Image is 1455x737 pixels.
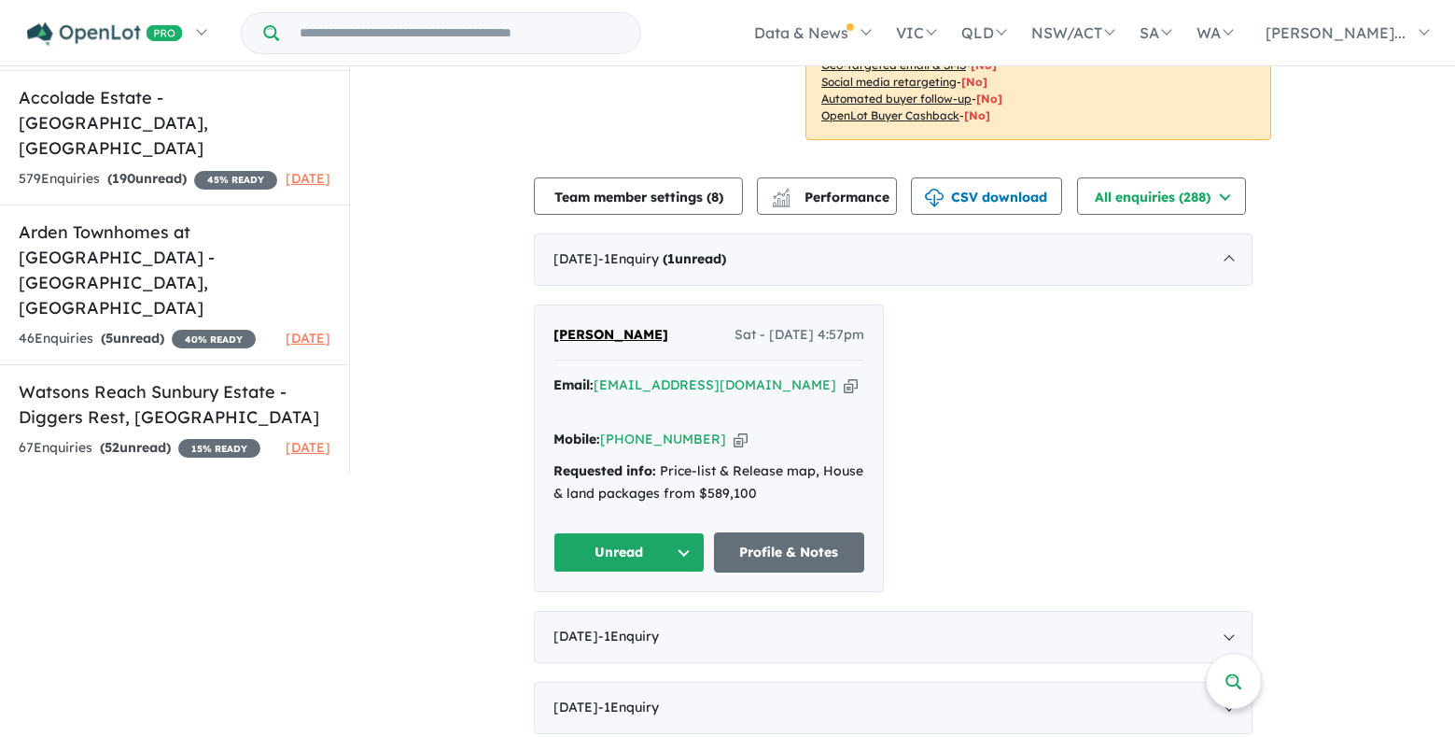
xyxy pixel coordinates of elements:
[734,430,748,449] button: Copy
[663,250,726,267] strong: ( unread)
[1266,23,1406,42] span: [PERSON_NAME]...
[757,177,897,215] button: Performance
[553,461,864,505] div: Price-list & Release map, House & land packages from $589,100
[105,330,113,347] span: 5
[105,439,119,456] span: 52
[553,326,668,343] span: [PERSON_NAME]
[101,330,164,347] strong: ( unread)
[1077,177,1246,215] button: All enquiries (288)
[112,170,135,187] span: 190
[553,324,668,347] a: [PERSON_NAME]
[821,75,957,89] u: Social media retargeting
[534,682,1252,734] div: [DATE]
[19,168,277,191] div: 579 Enquir ies
[283,13,637,53] input: Try estate name, suburb, builder or developer
[553,462,656,479] strong: Requested info:
[594,376,836,393] a: [EMAIL_ADDRESS][DOMAIN_NAME]
[286,330,330,347] span: [DATE]
[598,628,659,645] span: - 1 Enquir y
[286,170,330,187] span: [DATE]
[172,330,256,348] span: 40 % READY
[598,699,659,716] span: - 1 Enquir y
[772,194,790,206] img: bar-chart.svg
[821,108,959,122] u: OpenLot Buyer Cashback
[19,85,330,161] h5: Accolade Estate - [GEOGRAPHIC_DATA] , [GEOGRAPHIC_DATA]
[971,58,997,72] span: [No]
[534,234,1252,286] div: [DATE]
[911,177,1062,215] button: CSV download
[553,431,600,447] strong: Mobile:
[534,611,1252,663] div: [DATE]
[925,189,944,207] img: download icon
[976,92,1002,106] span: [No]
[821,58,966,72] u: Geo-targeted email & SMS
[534,177,743,215] button: Team member settings (8)
[19,437,260,460] div: 67 Enquir ies
[178,439,260,458] span: 15 % READY
[286,439,330,456] span: [DATE]
[714,532,865,573] a: Profile & Notes
[821,92,972,106] u: Automated buyer follow-up
[711,189,719,206] span: 8
[553,532,705,573] button: Unread
[773,189,790,199] img: line-chart.svg
[107,170,187,187] strong: ( unread)
[844,376,858,395] button: Copy
[598,250,726,267] span: - 1 Enquir y
[194,171,277,190] span: 45 % READY
[734,324,864,347] span: Sat - [DATE] 4:57pm
[600,431,726,447] a: [PHONE_NUMBER]
[100,439,171,456] strong: ( unread)
[964,108,990,122] span: [No]
[667,250,675,267] span: 1
[19,379,330,430] h5: Watsons Reach Sunbury Estate - Diggers Rest , [GEOGRAPHIC_DATA]
[19,328,256,350] div: 46 Enquir ies
[775,189,889,206] span: Performance
[27,22,183,46] img: Openlot PRO Logo White
[553,376,594,393] strong: Email:
[961,75,987,89] span: [No]
[19,220,330,320] h5: Arden Townhomes at [GEOGRAPHIC_DATA] - [GEOGRAPHIC_DATA] , [GEOGRAPHIC_DATA]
